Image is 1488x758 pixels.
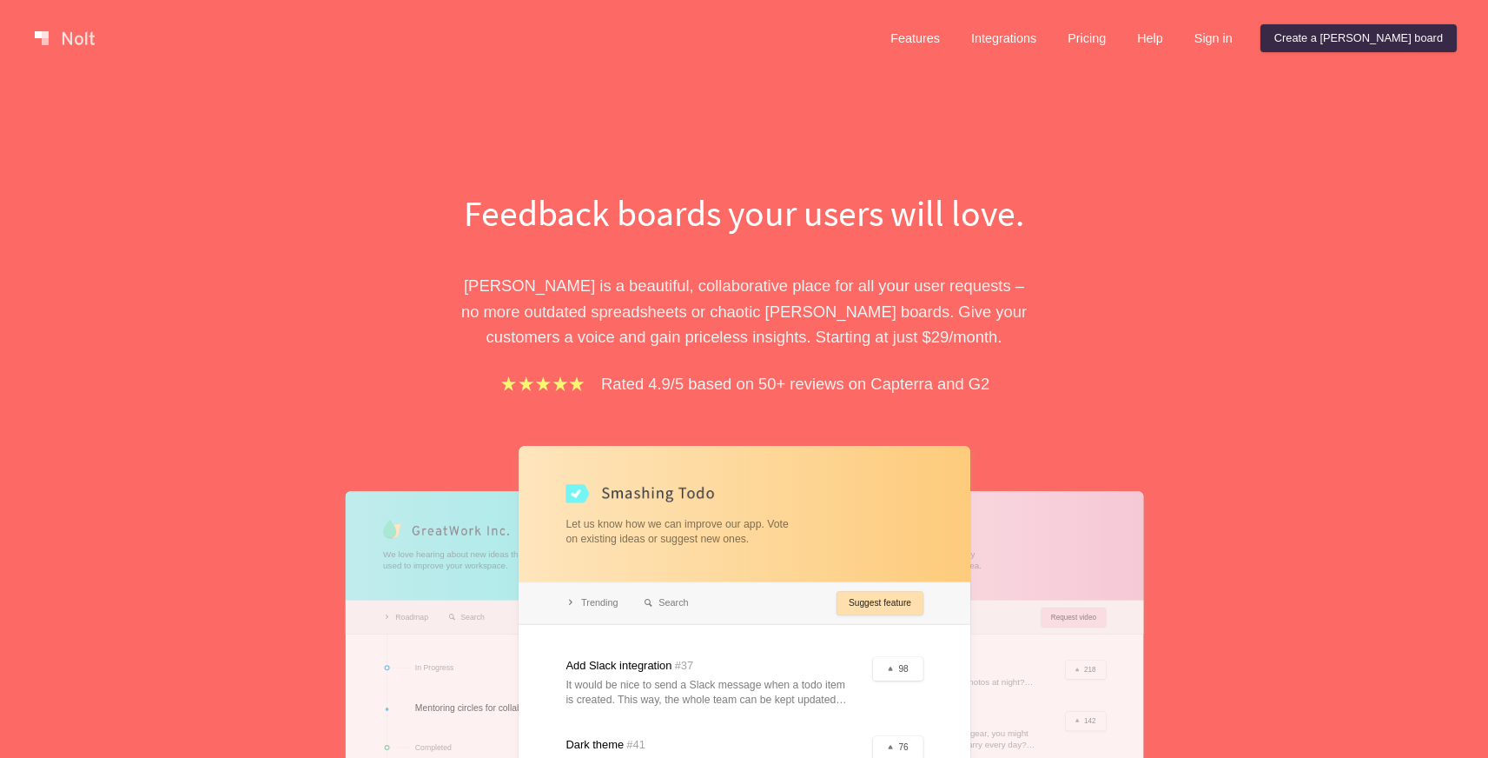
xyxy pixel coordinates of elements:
[876,24,954,52] a: Features
[1054,24,1120,52] a: Pricing
[445,188,1044,238] h1: Feedback boards your users will love.
[1260,24,1457,52] a: Create a [PERSON_NAME] board
[1123,24,1177,52] a: Help
[499,374,587,394] img: stars.b067e34983.png
[1180,24,1247,52] a: Sign in
[601,371,989,396] p: Rated 4.9/5 based on 50+ reviews on Capterra and G2
[445,273,1044,349] p: [PERSON_NAME] is a beautiful, collaborative place for all your user requests – no more outdated s...
[957,24,1050,52] a: Integrations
